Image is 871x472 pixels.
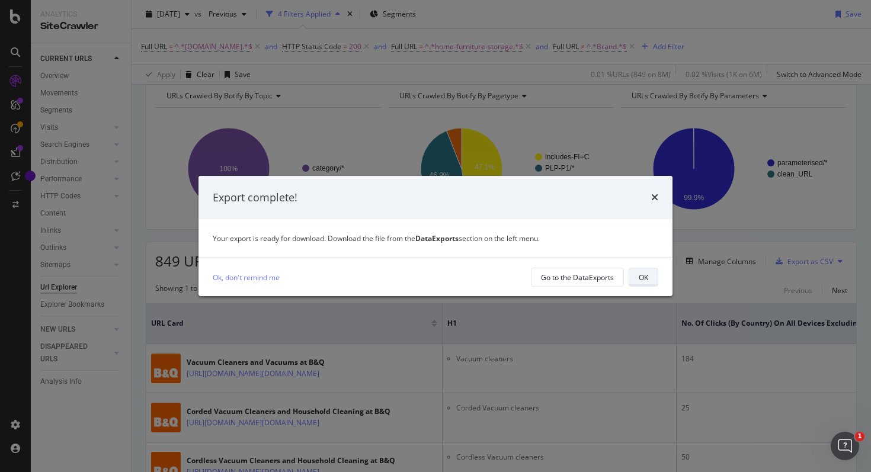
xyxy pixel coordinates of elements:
span: section on the left menu. [415,233,540,243]
span: 1 [855,432,864,441]
button: Go to the DataExports [531,268,624,287]
iframe: Intercom live chat [831,432,859,460]
div: Export complete! [213,190,297,206]
div: times [651,190,658,206]
strong: DataExports [415,233,459,243]
div: OK [639,272,648,282]
div: Your export is ready for download. Download the file from the [213,233,658,243]
div: Go to the DataExports [541,272,614,282]
a: Ok, don't remind me [213,271,280,284]
button: OK [629,268,658,287]
div: modal [198,176,673,297]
